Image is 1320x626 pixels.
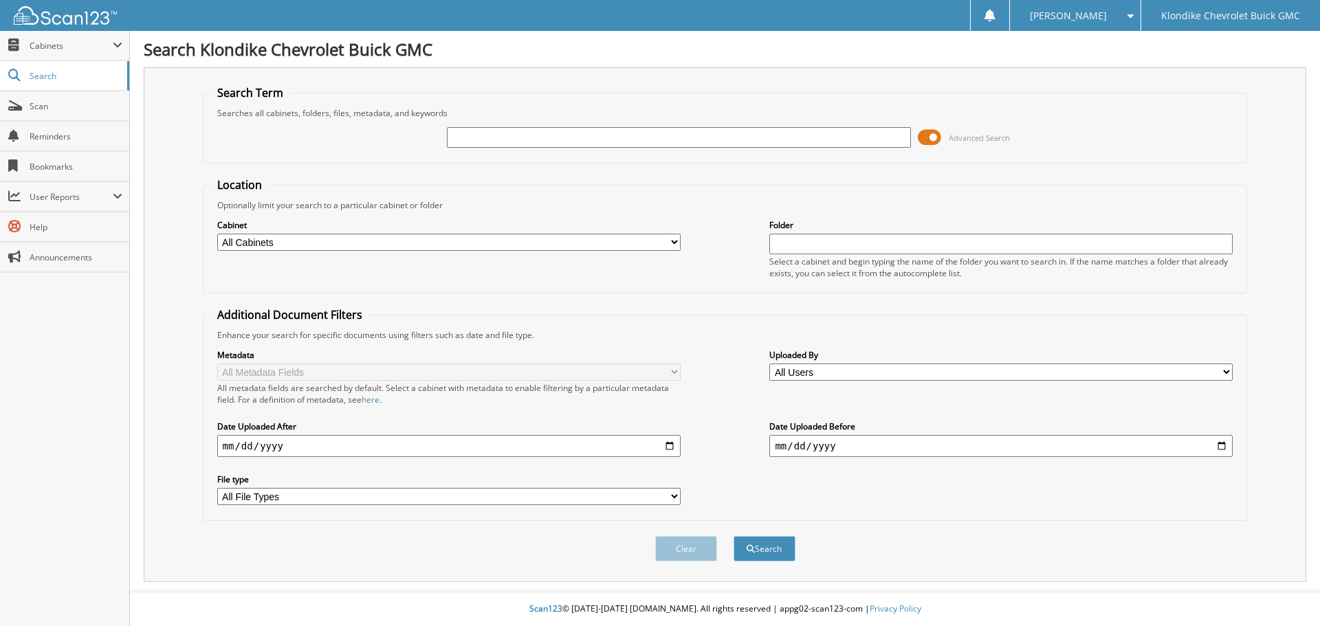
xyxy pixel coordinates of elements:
img: scan123-logo-white.svg [14,6,117,25]
span: Reminders [30,131,122,142]
span: Bookmarks [30,161,122,172]
span: User Reports [30,191,113,203]
label: File type [217,473,681,485]
button: Clear [655,536,717,561]
span: Search [30,70,120,82]
label: Metadata [217,349,681,361]
label: Uploaded By [769,349,1233,361]
legend: Location [210,177,269,192]
span: Announcements [30,251,122,263]
button: Search [734,536,795,561]
div: Searches all cabinets, folders, files, metadata, and keywords [210,107,1240,119]
legend: Additional Document Filters [210,307,369,322]
span: Advanced Search [949,133,1010,143]
span: Scan123 [529,603,562,614]
input: end [769,435,1233,457]
a: Privacy Policy [870,603,921,614]
h1: Search Klondike Chevrolet Buick GMC [144,38,1306,60]
label: Date Uploaded After [217,421,681,432]
div: Select a cabinet and begin typing the name of the folder you want to search in. If the name match... [769,256,1233,279]
span: Cabinets [30,40,113,52]
div: All metadata fields are searched by default. Select a cabinet with metadata to enable filtering b... [217,382,681,405]
span: Klondike Chevrolet Buick GMC [1161,12,1300,20]
span: Help [30,221,122,233]
label: Folder [769,219,1233,231]
div: © [DATE]-[DATE] [DOMAIN_NAME]. All rights reserved | appg02-scan123-com | [130,592,1320,626]
input: start [217,435,681,457]
div: Enhance your search for specific documents using filters such as date and file type. [210,329,1240,341]
a: here [362,394,379,405]
label: Date Uploaded Before [769,421,1233,432]
div: Optionally limit your search to a particular cabinet or folder [210,199,1240,211]
span: Scan [30,100,122,112]
legend: Search Term [210,85,290,100]
label: Cabinet [217,219,681,231]
span: [PERSON_NAME] [1030,12,1107,20]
